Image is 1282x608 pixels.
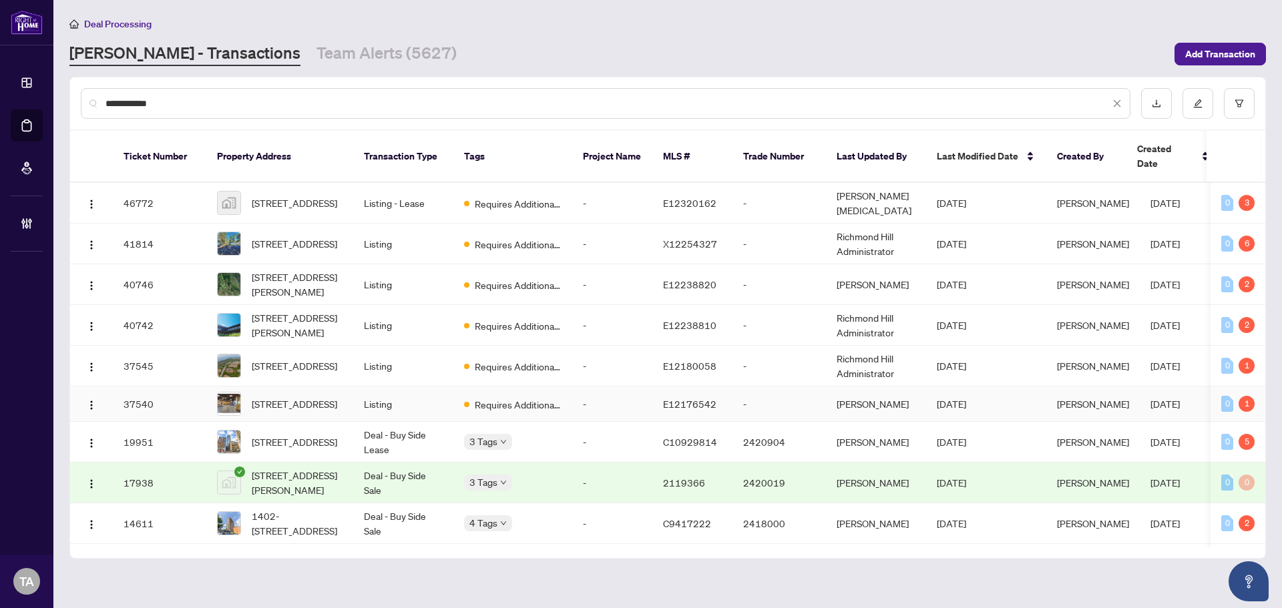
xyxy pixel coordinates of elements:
[663,278,716,290] span: E12238820
[86,400,97,410] img: Logo
[1152,99,1161,108] span: download
[81,314,102,336] button: Logo
[937,278,966,290] span: [DATE]
[218,232,240,255] img: thumbnail-img
[113,264,206,305] td: 40746
[826,422,926,463] td: [PERSON_NAME]
[937,398,966,410] span: [DATE]
[500,438,507,445] span: down
[572,224,652,264] td: -
[572,503,652,544] td: -
[86,479,97,489] img: Logo
[1239,475,1255,491] div: 0
[113,131,206,183] th: Ticket Number
[353,346,453,386] td: Listing
[732,305,826,346] td: -
[1057,477,1129,489] span: [PERSON_NAME]
[1221,396,1233,412] div: 0
[469,434,497,449] span: 3 Tags
[252,196,337,210] span: [STREET_ADDRESS]
[81,393,102,414] button: Logo
[353,224,453,264] td: Listing
[1174,43,1266,65] button: Add Transaction
[252,358,337,373] span: [STREET_ADDRESS]
[469,475,497,490] span: 3 Tags
[113,183,206,224] td: 46772
[572,422,652,463] td: -
[663,197,716,209] span: E12320162
[1221,236,1233,252] div: 0
[663,398,716,410] span: E12176542
[1057,398,1129,410] span: [PERSON_NAME]
[1057,517,1129,529] span: [PERSON_NAME]
[86,240,97,250] img: Logo
[353,463,453,503] td: Deal - Buy Side Sale
[1150,360,1180,372] span: [DATE]
[572,346,652,386] td: -
[1239,236,1255,252] div: 6
[826,305,926,346] td: Richmond Hill Administrator
[572,305,652,346] td: -
[1141,88,1172,119] button: download
[732,503,826,544] td: 2418000
[1229,561,1269,601] button: Open asap
[1183,88,1213,119] button: edit
[1150,278,1180,290] span: [DATE]
[826,183,926,224] td: [PERSON_NAME][MEDICAL_DATA]
[1057,360,1129,372] span: [PERSON_NAME]
[826,264,926,305] td: [PERSON_NAME]
[1239,195,1255,211] div: 3
[1221,515,1233,531] div: 0
[469,515,497,531] span: 4 Tags
[572,463,652,503] td: -
[86,519,97,530] img: Logo
[252,396,337,411] span: [STREET_ADDRESS]
[937,238,966,250] span: [DATE]
[663,517,711,529] span: C9417222
[1235,99,1244,108] span: filter
[86,362,97,372] img: Logo
[1221,358,1233,374] div: 0
[663,477,705,489] span: 2119366
[69,42,300,66] a: [PERSON_NAME] - Transactions
[218,314,240,336] img: thumbnail-img
[113,503,206,544] td: 14611
[218,354,240,377] img: thumbnail-img
[500,520,507,527] span: down
[1239,358,1255,374] div: 1
[475,359,562,374] span: Requires Additional Docs
[218,273,240,296] img: thumbnail-img
[218,471,240,494] img: thumbnail-img
[937,149,1018,164] span: Last Modified Date
[1046,131,1126,183] th: Created By
[252,270,343,299] span: [STREET_ADDRESS][PERSON_NAME]
[113,346,206,386] td: 37545
[113,224,206,264] td: 41814
[113,422,206,463] td: 19951
[1239,396,1255,412] div: 1
[1193,99,1203,108] span: edit
[732,386,826,422] td: -
[218,392,240,415] img: thumbnail-img
[81,513,102,534] button: Logo
[937,517,966,529] span: [DATE]
[1126,131,1220,183] th: Created Date
[826,463,926,503] td: [PERSON_NAME]
[453,131,572,183] th: Tags
[353,305,453,346] td: Listing
[234,467,245,477] span: check-circle
[11,10,43,35] img: logo
[1239,434,1255,450] div: 5
[353,386,453,422] td: Listing
[86,438,97,448] img: Logo
[86,199,97,210] img: Logo
[663,436,717,448] span: C10929814
[937,436,966,448] span: [DATE]
[572,183,652,224] td: -
[937,319,966,331] span: [DATE]
[1239,276,1255,292] div: 2
[252,468,343,497] span: [STREET_ADDRESS][PERSON_NAME]
[652,131,732,183] th: MLS #
[1057,238,1129,250] span: [PERSON_NAME]
[113,386,206,422] td: 37540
